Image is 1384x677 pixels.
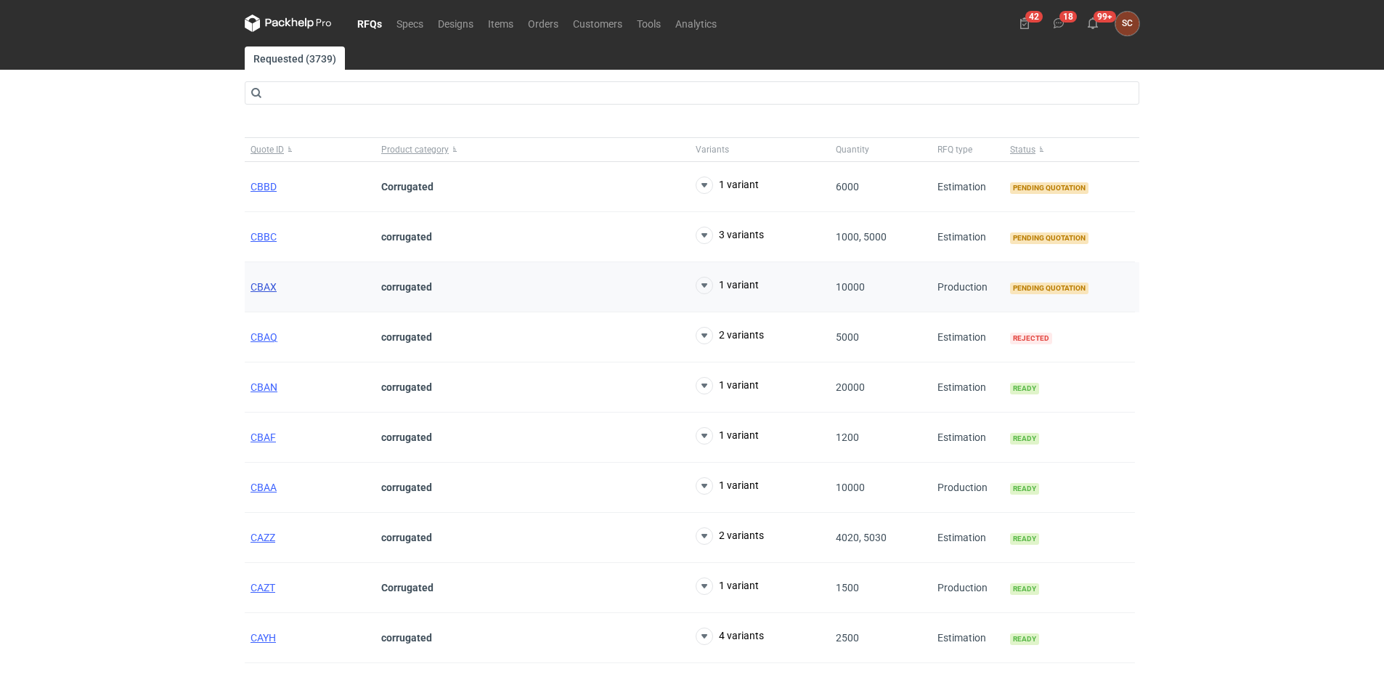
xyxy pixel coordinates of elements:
span: 10000 [836,482,865,493]
span: 1000, 5000 [836,231,887,243]
strong: corrugated [381,331,432,343]
button: 42 [1013,12,1036,35]
button: 1 variant [696,577,759,595]
a: Specs [389,15,431,32]
strong: corrugated [381,632,432,644]
div: Estimation [932,413,1004,463]
span: Ready [1010,633,1039,645]
span: Ready [1010,583,1039,595]
button: 3 variants [696,227,764,244]
span: 4020, 5030 [836,532,887,543]
div: Estimation [932,212,1004,262]
a: Requested (3739) [245,46,345,70]
button: Status [1004,138,1135,161]
strong: corrugated [381,281,432,293]
a: RFQs [350,15,389,32]
span: Pending quotation [1010,232,1088,244]
button: Quote ID [245,138,375,161]
button: 4 variants [696,628,764,645]
button: 1 variant [696,377,759,394]
span: 20000 [836,381,865,393]
a: Items [481,15,521,32]
span: 2500 [836,632,859,644]
div: Estimation [932,613,1004,663]
a: CAZZ [251,532,275,543]
a: CBBD [251,181,277,192]
div: Sylwia Cichórz [1115,12,1139,36]
a: Orders [521,15,566,32]
span: Product category [381,144,449,155]
span: Ready [1010,483,1039,495]
a: CAYH [251,632,276,644]
a: CBBC [251,231,277,243]
strong: corrugated [381,482,432,493]
strong: Corrugated [381,582,433,593]
span: 6000 [836,181,859,192]
div: Estimation [932,362,1004,413]
button: Product category [375,138,690,161]
span: Ready [1010,383,1039,394]
div: Production [932,262,1004,312]
a: CBAN [251,381,277,393]
div: Estimation [932,162,1004,212]
span: Ready [1010,533,1039,545]
div: Production [932,463,1004,513]
a: Customers [566,15,630,32]
a: CBAX [251,281,277,293]
a: CBAF [251,431,276,443]
a: Analytics [668,15,724,32]
span: Ready [1010,433,1039,445]
span: 5000 [836,331,859,343]
svg: Packhelp Pro [245,15,332,32]
a: CBAA [251,482,277,493]
span: Quote ID [251,144,284,155]
span: Rejected [1010,333,1052,344]
div: Production [932,563,1004,613]
span: Quantity [836,144,869,155]
a: Designs [431,15,481,32]
button: 1 variant [696,177,759,194]
button: 2 variants [696,527,764,545]
button: SC [1115,12,1139,36]
div: Estimation [932,513,1004,563]
span: Pending quotation [1010,182,1088,194]
a: CAZT [251,582,275,593]
strong: Corrugated [381,181,433,192]
strong: corrugated [381,231,432,243]
button: 2 variants [696,327,764,344]
a: CBAQ [251,331,277,343]
strong: corrugated [381,381,432,393]
span: Pending quotation [1010,283,1088,294]
button: 99+ [1081,12,1104,35]
span: 1500 [836,582,859,593]
span: RFQ type [937,144,972,155]
button: 1 variant [696,427,759,445]
button: 1 variant [696,477,759,495]
span: Variants [696,144,729,155]
span: 1200 [836,431,859,443]
strong: corrugated [381,532,432,543]
div: Estimation [932,312,1004,362]
span: Status [1010,144,1035,155]
strong: corrugated [381,431,432,443]
button: 18 [1047,12,1070,35]
button: 1 variant [696,277,759,294]
a: Tools [630,15,668,32]
span: 10000 [836,281,865,293]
